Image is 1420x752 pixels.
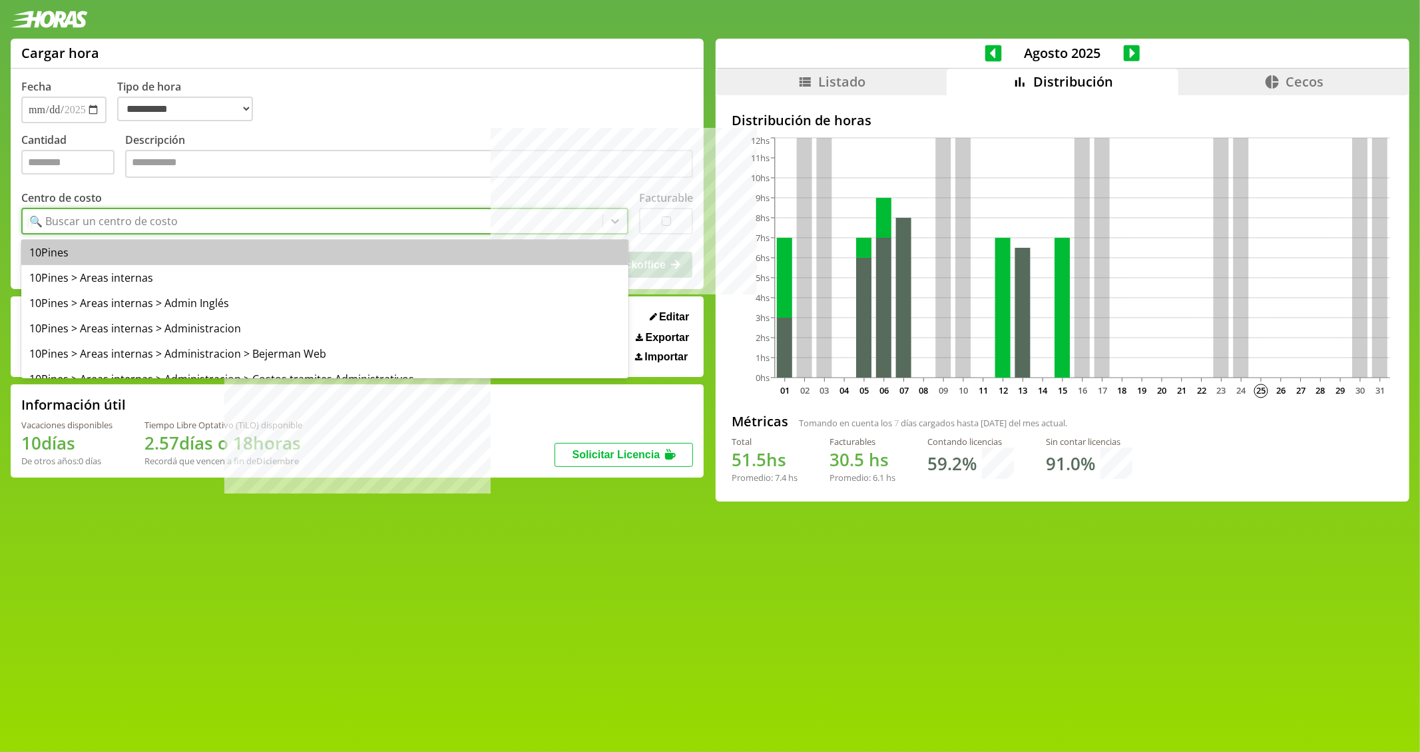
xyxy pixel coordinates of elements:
[117,79,264,123] label: Tipo de hora
[21,79,51,94] label: Fecha
[873,472,884,484] span: 6.1
[799,417,1067,429] span: Tomando en cuenta los días cargados hasta [DATE] del mes actual.
[732,448,766,472] span: 51.5
[1296,384,1305,396] text: 27
[879,384,889,396] text: 06
[117,97,253,121] select: Tipo de hora
[1078,384,1087,396] text: 16
[29,214,178,228] div: 🔍 Buscar un centro de costo
[780,384,790,396] text: 01
[756,272,770,284] tspan: 5hs
[1197,384,1206,396] text: 22
[21,366,628,392] div: 10Pines > Areas internas > Administracion > Costos tramites Administrativos
[21,419,113,431] div: Vacaciones disponibles
[1276,384,1286,396] text: 26
[21,265,628,290] div: 10Pines > Areas internas
[1019,384,1028,396] text: 13
[1033,73,1113,91] span: Distribución
[125,133,693,181] label: Descripción
[1256,384,1266,396] text: 25
[125,150,693,178] textarea: Descripción
[829,436,895,448] div: Facturables
[1002,44,1124,62] span: Agosto 2025
[756,312,770,324] tspan: 3hs
[732,111,1393,129] h2: Distribución de horas
[732,472,798,484] div: Promedio: hs
[927,436,1014,448] div: Contando licencias
[732,448,798,472] h1: hs
[751,172,770,184] tspan: 10hs
[820,384,829,396] text: 03
[256,455,299,467] b: Diciembre
[1118,384,1127,396] text: 18
[829,448,895,472] h1: hs
[1137,384,1146,396] text: 19
[632,331,693,344] button: Exportar
[659,311,689,323] span: Editar
[573,449,660,460] span: Solicitar Licencia
[144,431,302,455] h1: 2.57 días o 18 horas
[1335,384,1345,396] text: 29
[21,44,99,62] h1: Cargar hora
[11,11,88,28] img: logotipo
[1098,384,1107,396] text: 17
[939,384,948,396] text: 09
[21,455,113,467] div: De otros años: 0 días
[1355,384,1365,396] text: 30
[756,332,770,344] tspan: 2hs
[756,192,770,204] tspan: 9hs
[919,384,929,396] text: 08
[818,73,865,91] span: Listado
[144,419,302,431] div: Tiempo Libre Optativo (TiLO) disponible
[1217,384,1226,396] text: 23
[1177,384,1186,396] text: 21
[979,384,988,396] text: 11
[839,384,849,396] text: 04
[21,316,628,341] div: 10Pines > Areas internas > Administracion
[144,455,302,467] div: Recordá que vencen a fin de
[1038,384,1048,396] text: 14
[21,240,628,265] div: 10Pines
[1046,436,1132,448] div: Sin contar licencias
[645,351,688,363] span: Importar
[21,150,115,175] input: Cantidad
[756,352,770,364] tspan: 1hs
[639,190,693,205] label: Facturable
[859,384,869,396] text: 05
[959,384,968,396] text: 10
[21,431,113,455] h1: 10 días
[751,135,770,147] tspan: 12hs
[894,417,899,429] span: 7
[1157,384,1166,396] text: 20
[899,384,909,396] text: 07
[800,384,810,396] text: 02
[927,452,977,476] h1: 59.2 %
[1058,384,1067,396] text: 15
[21,341,628,366] div: 10Pines > Areas internas > Administracion > Bejerman Web
[756,372,770,384] tspan: 0hs
[775,472,786,484] span: 7.4
[829,472,895,484] div: Promedio: hs
[756,252,770,264] tspan: 6hs
[756,292,770,304] tspan: 4hs
[21,396,126,414] h2: Información útil
[646,332,690,344] span: Exportar
[21,290,628,316] div: 10Pines > Areas internas > Admin Inglés
[1286,73,1323,91] span: Cecos
[1236,384,1246,396] text: 24
[646,310,694,324] button: Editar
[756,232,770,244] tspan: 7hs
[1375,384,1385,396] text: 31
[555,443,693,467] button: Solicitar Licencia
[751,152,770,164] tspan: 11hs
[21,190,102,205] label: Centro de costo
[999,384,1008,396] text: 12
[732,436,798,448] div: Total
[21,133,125,181] label: Cantidad
[829,448,864,472] span: 30.5
[1046,452,1095,476] h1: 91.0 %
[1316,384,1325,396] text: 28
[732,412,788,430] h2: Métricas
[756,212,770,224] tspan: 8hs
